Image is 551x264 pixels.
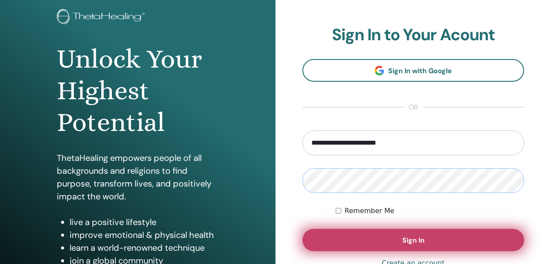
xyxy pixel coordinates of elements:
[302,229,524,251] button: Sign In
[70,241,219,254] li: learn a world-renowned technique
[402,236,425,245] span: Sign In
[70,228,219,241] li: improve emotional & physical health
[302,59,524,82] a: Sign In with Google
[302,25,524,45] h2: Sign In to Your Acount
[70,216,219,228] li: live a positive lifestyle
[57,151,219,203] p: ThetaHealing empowers people of all backgrounds and religions to find purpose, transform lives, a...
[336,206,524,216] div: Keep me authenticated indefinitely or until I manually logout
[404,102,422,113] span: or
[57,43,219,139] h1: Unlock Your Highest Potential
[345,206,395,216] label: Remember Me
[388,66,452,75] span: Sign In with Google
